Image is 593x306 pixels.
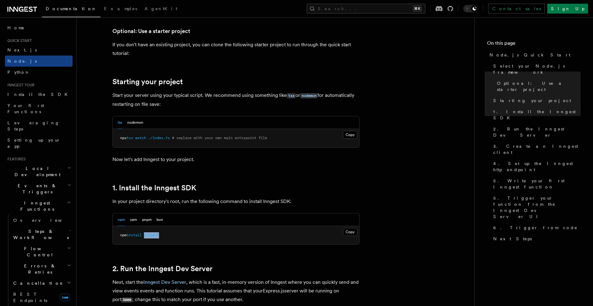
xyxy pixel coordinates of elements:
[547,4,588,14] a: Sign Up
[5,38,32,43] span: Quick start
[491,106,581,123] a: 1. Install the Inngest SDK
[7,70,30,75] span: Python
[5,117,73,134] a: Leveraging Steps
[7,59,37,64] span: Node.js
[172,136,267,140] span: # replace with your own main entrypoint file
[112,27,190,35] a: Optional: Use a starter project
[112,197,360,206] p: In your project directory's root, run the following command to install Inngest SDK:
[5,183,67,195] span: Events & Triggers
[491,123,581,141] a: 2. Run the Inngest Dev Server
[112,77,183,86] a: Starting your project
[5,165,67,178] span: Local Development
[11,280,64,286] span: Cancellation
[11,289,73,306] a: REST Endpointsnew
[493,236,532,242] span: Next Steps
[491,158,581,175] a: 4. Set up the Inngest http endpoint
[11,226,73,243] button: Steps & Workflows
[5,67,73,78] a: Python
[493,195,581,220] span: 5. Trigger your function from the Inngest Dev Server UI
[127,136,133,140] span: tsx
[141,2,181,17] a: AgentKit
[487,49,581,60] a: Node.js Quick Start
[7,103,44,114] span: Your first Functions
[5,100,73,117] a: Your first Functions
[413,6,422,12] kbd: ⌘K
[5,180,73,197] button: Events & Triggers
[127,116,143,129] button: nodemon
[46,6,97,11] span: Documentation
[7,25,25,31] span: Home
[493,97,571,104] span: Starting your project
[148,136,170,140] span: ./index.ts
[497,80,581,93] span: Optional: Use a starter project
[490,52,570,58] span: Node.js Quick Start
[491,192,581,222] a: 5. Trigger your function from the Inngest Dev Server UI
[5,56,73,67] a: Node.js
[118,116,122,129] button: tsx
[491,233,581,244] a: Next Steps
[11,228,69,241] span: Steps & Workflows
[5,83,35,88] span: Inngest tour
[287,93,296,98] code: tsx
[7,120,60,131] span: Leveraging Steps
[491,60,581,78] a: Select your Node.js framework
[343,228,357,236] button: Copy
[493,178,581,190] span: 5. Write your first Inngest function
[121,297,132,303] code: 3000
[112,184,196,192] a: 1. Install the Inngest SDK
[11,215,73,226] a: Overview
[144,233,159,237] span: inngest
[491,95,581,106] a: Starting your project
[5,197,73,215] button: Inngest Functions
[60,294,70,301] span: new
[493,109,581,121] span: 1. Install the Inngest SDK
[143,279,186,285] a: Inngest Dev Server
[5,200,67,212] span: Inngest Functions
[493,160,581,173] span: 4. Set up the Inngest http endpoint
[11,246,67,258] span: Flow Control
[493,63,581,75] span: Select your Node.js framework
[112,264,212,273] a: 2. Run the Inngest Dev Server
[5,44,73,56] a: Next.js
[112,278,360,304] p: Next, start the , which is a fast, in-memory version of Inngest where you can quickly send and vi...
[112,155,360,164] p: Now let's add Inngest to your project.
[11,260,73,278] button: Errors & Retries
[7,138,61,149] span: Setting up your app
[13,292,47,303] span: REST Endpoints
[100,2,141,17] a: Examples
[493,225,578,231] span: 6. Trigger from code
[487,39,581,49] h4: On this page
[118,213,125,226] button: npm
[112,40,360,58] p: If you don't have an existing project, you can clone the following starter project to run through...
[157,213,163,226] button: bun
[145,6,177,11] span: AgentKit
[5,157,26,162] span: Features
[142,213,152,226] button: pnpm
[343,131,357,139] button: Copy
[7,48,37,52] span: Next.js
[11,263,67,275] span: Errors & Retries
[135,136,146,140] span: watch
[300,92,318,98] a: nodemon
[120,233,127,237] span: npm
[104,6,137,11] span: Examples
[5,134,73,152] a: Setting up your app
[13,218,77,223] span: Overview
[494,78,581,95] a: Optional: Use a starter project
[491,222,581,233] a: 6. Trigger from code
[112,91,360,109] p: Start your server using your typical script. We recommend using something like or for automatical...
[5,22,73,33] a: Home
[7,92,71,97] span: Install the SDK
[127,233,142,237] span: install
[491,141,581,158] a: 3. Create an Inngest client
[493,126,581,138] span: 2. Run the Inngest Dev Server
[5,163,73,180] button: Local Development
[11,243,73,260] button: Flow Control
[130,213,137,226] button: yarn
[307,4,425,14] button: Search...⌘K
[287,92,296,98] a: tsx
[300,93,318,98] code: nodemon
[491,175,581,192] a: 5. Write your first Inngest function
[42,2,100,17] a: Documentation
[488,4,545,14] a: Contact sales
